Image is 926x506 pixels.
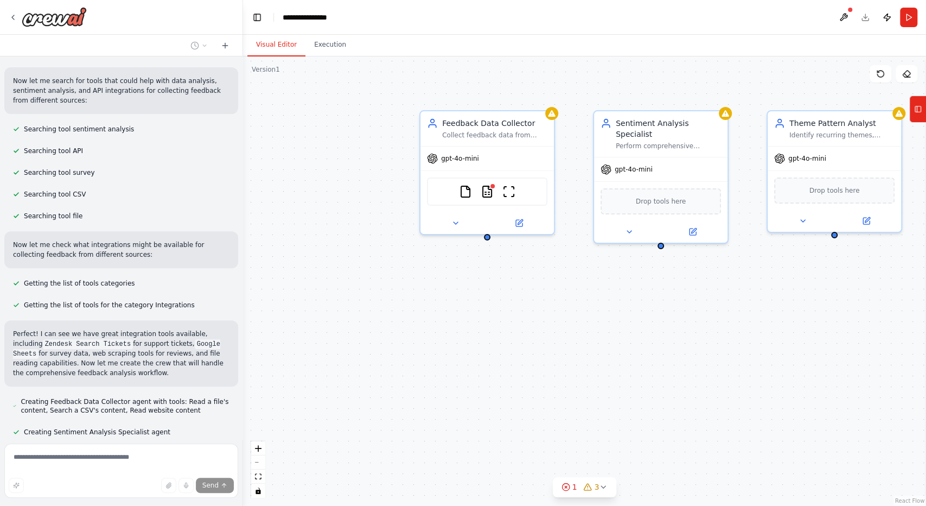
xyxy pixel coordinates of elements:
[202,481,219,490] span: Send
[24,147,83,155] span: Searching tool API
[502,185,515,198] img: ScrapeWebsiteTool
[24,279,135,288] span: Getting the list of tools categories
[24,190,86,199] span: Searching tool CSV
[895,498,924,504] a: React Flow attribution
[13,240,229,260] p: Now let me check what integrations might be available for collecting feedback from different sour...
[252,65,280,74] div: Version 1
[419,110,555,235] div: Feedback Data CollectorCollect feedback data from multiple sources including {feedback_sources} a...
[488,217,550,230] button: Open in side panel
[572,482,577,492] span: 1
[21,397,229,415] span: Creating Feedback Data Collector agent with tools: Read a file's content, Search a CSV's content,...
[9,478,24,493] button: Improve this prompt
[216,39,234,52] button: Start a new chat
[481,185,494,198] img: CSVSearchTool
[24,168,95,177] span: Searching tool survey
[251,470,265,484] button: fit view
[595,482,599,492] span: 3
[616,142,721,150] div: Perform comprehensive sentiment analysis on collected feedback data for {product_name}, categoriz...
[835,214,897,227] button: Open in side panel
[13,76,229,105] p: Now let me search for tools that could help with data analysis, sentiment analysis, and API integ...
[789,131,895,140] div: Identify recurring themes, patterns, and topics in customer feedback about {product_name}, catego...
[809,185,860,196] span: Drop tools here
[186,39,212,52] button: Switch to previous chat
[662,225,723,238] button: Open in side panel
[247,34,305,56] button: Visual Editor
[24,212,82,220] span: Searching tool file
[13,329,229,378] p: Perfect! I can see we have great integration tools available, including for support tickets, for ...
[22,7,87,27] img: Logo
[250,10,265,25] button: Hide left sidebar
[788,154,826,163] span: gpt-4o-mini
[553,477,617,497] button: 13
[251,484,265,498] button: toggle interactivity
[251,441,265,456] button: zoom in
[789,118,895,129] div: Theme Pattern Analyst
[767,110,902,233] div: Theme Pattern AnalystIdentify recurring themes, patterns, and topics in customer feedback about {...
[283,12,333,22] nav: breadcrumb
[24,301,195,309] span: Getting the list of tools for the category Integrations
[251,441,265,498] div: React Flow controls
[593,110,729,244] div: Sentiment Analysis SpecialistPerform comprehensive sentiment analysis on collected feedback data ...
[196,478,234,493] button: Send
[636,196,686,207] span: Drop tools here
[24,125,134,134] span: Searching tool sentiment analysis
[305,34,355,56] button: Execution
[442,118,547,129] div: Feedback Data Collector
[615,165,653,174] span: gpt-4o-mini
[161,478,176,493] button: Upload files
[442,131,547,140] div: Collect feedback data from multiple sources including {feedback_sources} and compile it into a un...
[43,339,133,349] code: Zendesk Search Tickets
[441,154,479,163] span: gpt-4o-mini
[178,478,194,493] button: Click to speak your automation idea
[459,185,472,198] img: FileReadTool
[616,118,721,140] div: Sentiment Analysis Specialist
[251,456,265,470] button: zoom out
[24,428,170,437] span: Creating Sentiment Analysis Specialist agent
[13,339,220,359] code: Google Sheets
